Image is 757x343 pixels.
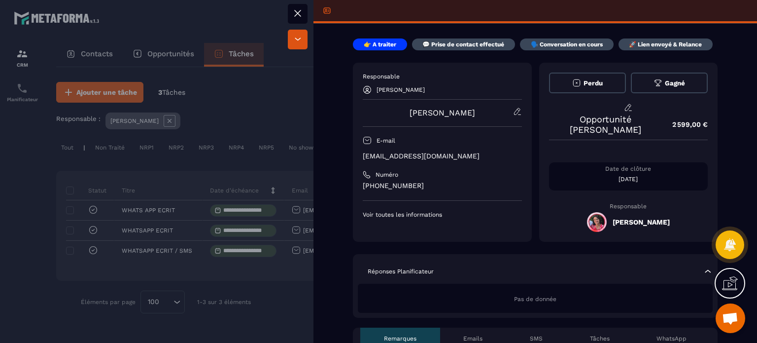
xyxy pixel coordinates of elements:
[376,171,398,179] p: Numéro
[377,86,425,93] p: [PERSON_NAME]
[363,211,522,219] p: Voir toutes les informations
[549,165,708,173] p: Date de clôture
[363,181,522,191] p: [PHONE_NUMBER]
[590,335,610,343] p: Tâches
[549,114,663,135] p: Opportunité [PERSON_NAME]
[549,175,708,183] p: [DATE]
[530,335,543,343] p: SMS
[368,267,434,275] p: Réponses Planificateur
[377,137,395,145] p: E-mail
[363,73,522,80] p: Responsable
[716,304,745,333] div: Ouvrir le chat
[656,335,687,343] p: WhatsApp
[364,40,396,48] p: 👉 A traiter
[549,203,708,210] p: Responsable
[665,79,685,87] span: Gagné
[662,115,708,134] p: 2 599,00 €
[549,73,626,93] button: Perdu
[631,73,708,93] button: Gagné
[584,79,603,87] span: Perdu
[363,152,522,161] p: [EMAIL_ADDRESS][DOMAIN_NAME]
[613,218,670,226] h5: [PERSON_NAME]
[514,296,556,303] span: Pas de donnée
[463,335,482,343] p: Emails
[629,40,702,48] p: 🚀 Lien envoyé & Relance
[410,108,475,117] a: [PERSON_NAME]
[384,335,416,343] p: Remarques
[531,40,603,48] p: 🗣️ Conversation en cours
[422,40,504,48] p: 💬 Prise de contact effectué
